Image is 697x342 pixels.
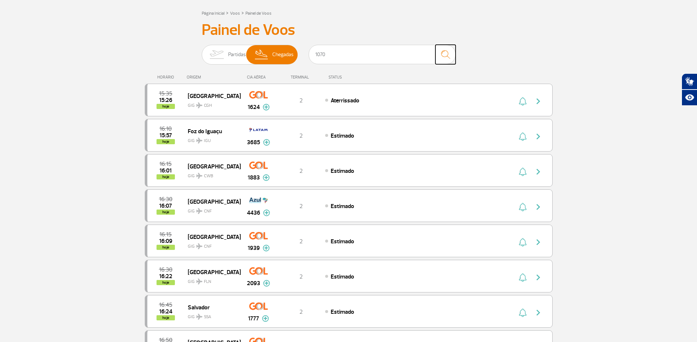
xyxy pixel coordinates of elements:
[247,279,260,288] span: 2093
[331,167,354,175] span: Estimado
[188,239,235,250] span: GIG
[331,203,354,210] span: Estimado
[188,161,235,171] span: [GEOGRAPHIC_DATA]
[188,134,235,144] span: GIG
[196,243,202,249] img: destiny_airplane.svg
[204,314,211,320] span: SSA
[188,91,235,101] span: [GEOGRAPHIC_DATA]
[196,102,202,108] img: destiny_airplane.svg
[204,208,212,215] span: CNF
[157,280,175,285] span: hoje
[188,204,235,215] span: GIG
[534,167,543,176] img: seta-direita-painel-voo.svg
[534,203,543,211] img: seta-direita-painel-voo.svg
[159,239,172,244] span: 2025-08-25 16:09:00
[299,203,303,210] span: 2
[263,174,270,181] img: mais-info-painel-voo.svg
[159,309,172,314] span: 2025-08-25 16:24:00
[157,174,175,179] span: hoje
[188,310,235,320] span: GIG
[159,168,172,173] span: 2025-08-25 16:01:00
[157,315,175,320] span: hoje
[230,11,240,16] a: Voos
[263,139,270,146] img: mais-info-painel-voo.svg
[202,21,496,39] h3: Painel de Voos
[519,273,527,282] img: sino-painel-voo.svg
[159,274,172,279] span: 2025-08-25 16:22:00
[188,267,235,277] span: [GEOGRAPHIC_DATA]
[309,45,456,64] input: Voo, cidade ou cia aérea
[240,75,277,80] div: CIA AÉREA
[228,45,246,64] span: Partidas
[519,203,527,211] img: sino-painel-voo.svg
[202,11,224,16] a: Página Inicial
[248,314,259,323] span: 1777
[247,208,260,217] span: 4436
[159,91,172,96] span: 2025-08-25 15:35:00
[159,197,172,202] span: 2025-08-25 16:30:00
[331,97,359,104] span: Aterrissado
[204,138,211,144] span: IGU
[299,273,303,280] span: 2
[159,133,172,138] span: 2025-08-25 15:57:00
[188,302,235,312] span: Salvador
[188,197,235,206] span: [GEOGRAPHIC_DATA]
[519,308,527,317] img: sino-painel-voo.svg
[263,104,270,110] img: mais-info-painel-voo.svg
[188,126,235,136] span: Foz do Iguaçu
[157,139,175,144] span: hoje
[534,238,543,247] img: seta-direita-painel-voo.svg
[263,245,270,251] img: mais-info-painel-voo.svg
[682,73,697,90] button: Abrir tradutor de língua de sinais.
[196,314,202,320] img: destiny_airplane.svg
[331,273,354,280] span: Estimado
[534,273,543,282] img: seta-direita-painel-voo.svg
[248,173,260,182] span: 1883
[196,138,202,143] img: destiny_airplane.svg
[519,238,527,247] img: sino-painel-voo.svg
[534,97,543,106] img: seta-direita-painel-voo.svg
[299,97,303,104] span: 2
[251,45,273,64] img: slider-desembarque
[299,308,303,316] span: 2
[159,203,172,208] span: 2025-08-25 16:07:00
[159,161,172,167] span: 2025-08-25 16:15:00
[187,75,240,80] div: ORIGEM
[188,98,235,109] span: GIG
[241,8,244,17] a: >
[325,75,385,80] div: STATUS
[519,132,527,141] img: sino-painel-voo.svg
[159,126,172,131] span: 2025-08-25 16:10:00
[204,279,211,285] span: FLN
[263,210,270,216] img: mais-info-painel-voo.svg
[263,280,270,287] img: mais-info-painel-voo.svg
[159,302,172,308] span: 2025-08-25 16:45:00
[331,308,354,316] span: Estimado
[272,45,294,64] span: Chegadas
[147,75,187,80] div: HORÁRIO
[331,238,354,245] span: Estimado
[534,308,543,317] img: seta-direita-painel-voo.svg
[534,132,543,141] img: seta-direita-painel-voo.svg
[159,232,172,237] span: 2025-08-25 16:15:00
[299,238,303,245] span: 2
[157,104,175,109] span: hoje
[682,73,697,106] div: Plugin de acessibilidade da Hand Talk.
[248,244,260,252] span: 1939
[226,8,229,17] a: >
[247,138,260,147] span: 3685
[245,11,272,16] a: Painel de Voos
[204,173,213,179] span: CWB
[682,90,697,106] button: Abrir recursos assistivos.
[519,167,527,176] img: sino-painel-voo.svg
[299,167,303,175] span: 2
[196,173,202,179] img: destiny_airplane.svg
[299,132,303,139] span: 2
[196,208,202,214] img: destiny_airplane.svg
[277,75,325,80] div: TERMINAL
[188,274,235,285] span: GIG
[157,210,175,215] span: hoje
[204,102,212,109] span: CGH
[157,245,175,250] span: hoje
[159,267,172,272] span: 2025-08-25 16:30:00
